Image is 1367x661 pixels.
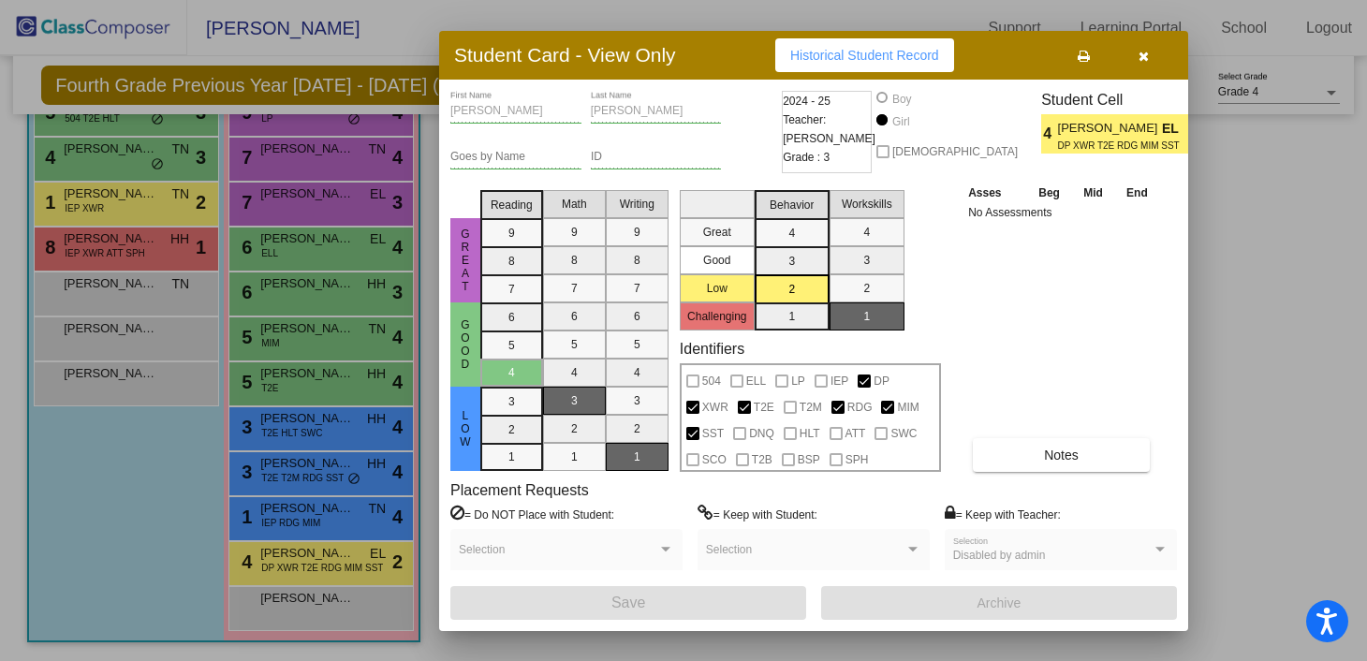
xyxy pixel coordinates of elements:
th: Asses [963,183,1026,203]
span: 504 [702,370,721,392]
span: Good [457,318,474,371]
span: SPH [845,448,869,471]
button: Archive [821,586,1177,620]
div: Girl [891,113,910,130]
span: SWC [890,422,917,445]
span: IEP [830,370,848,392]
span: T2E [754,396,774,419]
span: Low [457,409,474,448]
th: Mid [1072,183,1114,203]
th: End [1114,183,1159,203]
span: Grade : 3 [783,148,830,167]
label: Identifiers [680,340,744,358]
span: 4 [1041,123,1057,145]
span: [PERSON_NAME] [1058,119,1162,139]
span: Teacher: [PERSON_NAME] [783,110,875,148]
label: Placement Requests [450,481,589,499]
span: Notes [1044,448,1079,463]
span: Disabled by admin [953,549,1046,562]
span: HLT [800,422,820,445]
span: [DEMOGRAPHIC_DATA] [892,140,1018,163]
button: Save [450,586,806,620]
span: DP XWR T2E RDG MIM SST [1058,139,1149,153]
span: Archive [977,595,1022,610]
div: Boy [891,91,912,108]
span: Historical Student Record [790,48,939,63]
span: SST [702,422,724,445]
span: 2024 - 25 [783,92,830,110]
span: Great [457,228,474,293]
span: RDG [847,396,873,419]
span: SCO [702,448,727,471]
span: T2B [752,448,772,471]
span: MIM [897,396,919,419]
span: ATT [845,422,866,445]
h3: Student Cell [1041,91,1204,109]
h3: Student Card - View Only [454,43,676,66]
span: EL [1162,119,1188,139]
span: T2M [800,396,822,419]
span: DP [874,370,889,392]
button: Notes [973,438,1150,472]
span: LP [791,370,805,392]
span: BSP [798,448,820,471]
span: 2 [1188,123,1204,145]
label: = Do NOT Place with Student: [450,505,614,523]
span: ELL [746,370,766,392]
input: goes by name [450,151,581,164]
span: XWR [702,396,728,419]
span: DNQ [749,422,774,445]
span: Save [611,595,645,610]
td: No Assessments [963,203,1160,222]
th: Beg [1026,183,1071,203]
button: Historical Student Record [775,38,954,72]
label: = Keep with Student: [698,505,817,523]
label: = Keep with Teacher: [945,505,1061,523]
